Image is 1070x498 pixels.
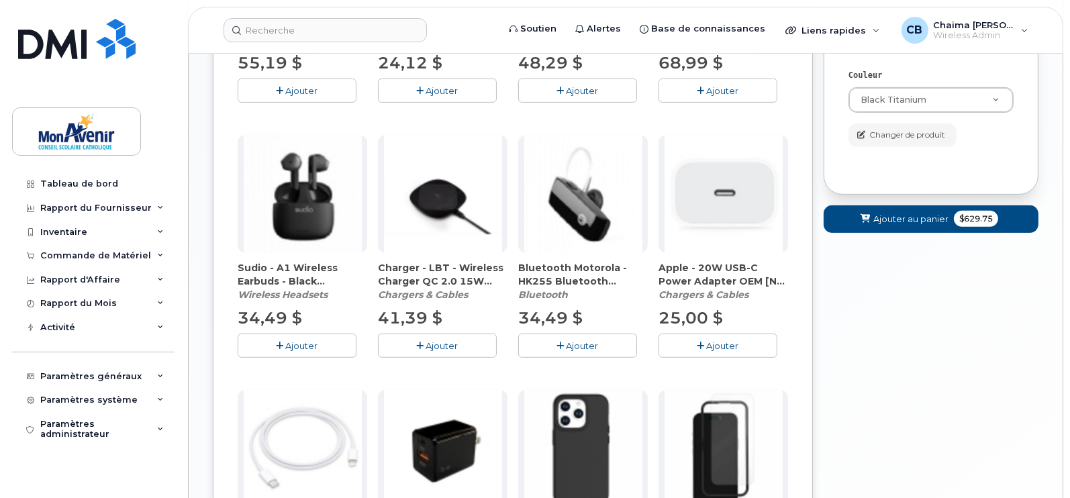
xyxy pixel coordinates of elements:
span: Bluetooth Motorola - HK255 Bluetooth Headset (CABTBE000046) [518,261,648,288]
button: Ajouter [659,79,777,102]
span: Black Titanium [861,95,926,105]
span: Ajouter [286,85,318,96]
span: Changer de produit [869,129,945,141]
span: Soutien [520,22,556,36]
a: Soutien [499,15,566,42]
span: Base de connaissances [651,22,765,36]
span: Ajouter [707,85,739,96]
img: accessory36680.JPG [665,135,783,253]
a: Base de connaissances [630,15,775,42]
em: Wireless Headsets [238,289,328,301]
div: Sudio - A1 Wireless Earbuds - Black (CAHEBE000061) [238,261,367,301]
span: Alertes [587,22,621,36]
span: Wireless Admin [934,30,1014,41]
span: 55,19 $ [238,53,302,72]
span: Sudio - A1 Wireless Earbuds - Black (CAHEBE000061) [238,261,367,288]
div: Apple - 20W USB-C Power Adapter OEM [No Cable] - White (CAHCAP000073) [659,261,788,301]
div: Liens rapides [776,17,889,44]
span: CB [907,22,923,38]
em: Bluetooth [518,289,568,301]
button: Ajouter [238,334,356,357]
span: Ajouter [426,85,458,96]
button: Ajouter [378,334,497,357]
span: 25,00 $ [659,308,723,328]
div: Bluetooth Motorola - HK255 Bluetooth Headset (CABTBE000046) [518,261,648,301]
span: Ajouter [286,340,318,351]
div: Charger - LBT - Wireless Charger QC 2.0 15W (CAHCLI000058) [378,261,507,301]
button: Ajouter au panier $629.75 [824,205,1038,233]
input: Recherche [224,18,427,42]
a: Black Titanium [849,88,1013,112]
span: 48,29 $ [518,53,583,72]
span: 41,39 $ [378,308,442,328]
button: Ajouter [238,79,356,102]
span: Ajouter [707,340,739,351]
span: Apple - 20W USB-C Power Adapter OEM [No Cable] - White (CAHCAP000073) [659,261,788,288]
img: accessory36654.JPG [244,135,362,253]
button: Ajouter [518,79,637,102]
span: Ajouter [426,340,458,351]
span: Charger - LBT - Wireless Charger QC 2.0 15W (CAHCLI000058) [378,261,507,288]
span: 24,12 $ [378,53,442,72]
span: Ajouter au panier [873,213,949,226]
span: Ajouter [567,340,599,351]
span: $629.75 [954,211,998,227]
img: accessory36405.JPG [384,135,502,253]
div: Chaima Ben Salah [892,17,1038,44]
span: 68,99 $ [659,53,723,72]
a: Alertes [566,15,630,42]
span: Chaima [PERSON_NAME] [PERSON_NAME] [934,19,1014,30]
button: Ajouter [659,334,777,357]
em: Chargers & Cables [378,289,468,301]
div: Couleur [848,70,1014,81]
em: Chargers & Cables [659,289,748,301]
span: Ajouter [567,85,599,96]
span: 34,49 $ [238,308,302,328]
img: accessory36212.JPG [524,135,642,253]
span: Liens rapides [801,25,866,36]
button: Ajouter [378,79,497,102]
button: Changer de produit [848,123,957,147]
span: 34,49 $ [518,308,583,328]
button: Ajouter [518,334,637,357]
